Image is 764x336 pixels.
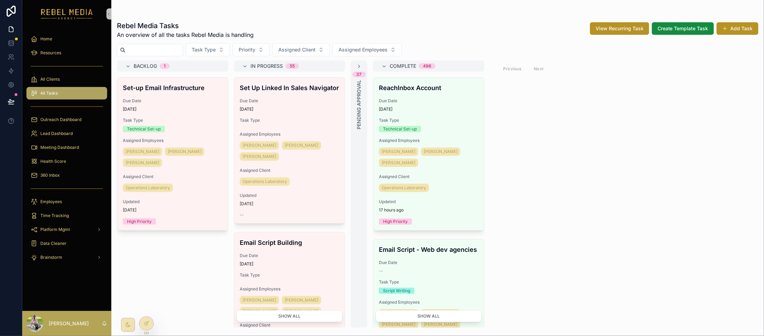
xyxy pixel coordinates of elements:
a: Operations Laboratory [379,184,429,192]
span: Updated [379,199,478,205]
span: Updated [240,193,339,198]
span: [PERSON_NAME] [126,149,159,154]
a: Operations Laboratory [240,177,290,186]
span: -- [240,212,244,218]
span: Pending Approval [356,80,363,129]
a: [PERSON_NAME] [282,141,321,150]
a: Employees [26,195,107,208]
span: Operations Laboratory [126,185,170,191]
span: Outreach Dashboard [40,117,81,122]
span: Assigned Employees [123,138,222,143]
span: Platform Mgmt [40,227,70,232]
span: Create Template Task [658,25,708,32]
span: [PERSON_NAME] [126,160,159,166]
a: Platform Mgmt [26,223,107,236]
a: [PERSON_NAME] [240,307,279,315]
span: [PERSON_NAME] [382,160,415,166]
span: [PERSON_NAME] [285,143,318,148]
span: Assigned Employees [339,46,388,53]
a: Resources [26,47,107,59]
span: Updated [123,199,222,205]
span: [PERSON_NAME] [242,309,276,314]
span: Due Date [379,98,478,104]
div: High Priority [383,218,408,225]
div: Technical Set-up [127,126,161,132]
a: [PERSON_NAME] [379,309,418,318]
a: Health Score [26,155,107,168]
a: 360 Inbox [26,169,107,182]
div: 496 [423,63,431,69]
div: High Priority [127,218,152,225]
div: Script Writing [383,288,410,294]
span: [DATE] [379,106,478,112]
a: [PERSON_NAME] [379,159,418,167]
span: Complete [390,63,416,70]
span: Assigned Employees [240,131,339,137]
p: 17 hours ago [379,207,404,213]
a: [PERSON_NAME] [165,147,204,156]
span: Assigned Client [379,174,478,179]
span: In Progress [250,63,283,70]
span: Due Date [379,260,478,265]
span: [PERSON_NAME] [242,297,276,303]
span: [DATE] [123,106,222,112]
span: Priority [239,46,255,53]
h4: Email Script Building [240,238,339,247]
span: Task Type [123,118,222,123]
a: [PERSON_NAME] [240,141,279,150]
button: Select Button [186,43,230,56]
div: scrollable content [22,28,111,273]
a: [PERSON_NAME] [421,147,460,156]
span: Backlog [134,63,157,70]
a: [PERSON_NAME] [240,296,279,304]
span: Due Date [123,98,222,104]
span: [PERSON_NAME] [242,154,276,159]
span: Employees [40,199,62,205]
span: Due Date [240,98,339,104]
p: [PERSON_NAME] [49,320,89,327]
button: Select Button [333,43,402,56]
span: [PERSON_NAME] [168,149,201,154]
a: ReachInbox AccountDue Date[DATE]Task TypeTechnical Set-upAssigned Employees[PERSON_NAME][PERSON_N... [373,77,484,231]
button: Add Task [717,22,758,35]
button: View Recurring Task [590,22,649,35]
h4: Email Script - Web dev agencies [379,245,478,254]
div: 55 [290,63,295,69]
div: 37 [357,72,362,77]
span: Task Type [240,118,339,123]
span: Resources [40,50,61,56]
div: 1 [164,63,166,69]
span: [DATE] [240,261,339,267]
a: Operations Laboratory [123,184,173,192]
a: Lead Dashboard [26,127,107,140]
span: Health Score [40,159,66,164]
span: Time Tracking [40,213,69,218]
span: Assigned Client [123,174,222,179]
span: Task Type [240,272,339,278]
p: [DATE] [123,207,136,213]
a: Home [26,33,107,45]
span: Assigned Client [278,46,316,53]
span: Task Type [192,46,216,53]
h4: ReachInbox Account [379,83,478,93]
span: View Recurring Task [596,25,644,32]
h4: Set Up Linked In Sales Navigator [240,83,339,93]
span: Due Date [240,253,339,258]
span: Operations Laboratory [242,179,287,184]
span: Data Cleaner [40,241,66,246]
h4: Set-up Email Infrastructure [123,83,222,93]
button: Select Button [233,43,270,56]
button: Show all [376,310,482,322]
a: Data Cleaner [26,237,107,250]
span: Home [40,36,52,42]
a: All Clients [26,73,107,86]
span: -- [379,268,383,274]
span: Assigned Employees [240,286,339,292]
span: Operations Laboratory [382,185,426,191]
span: [PERSON_NAME] [424,149,457,154]
span: Assigned Client [240,168,339,173]
a: [PERSON_NAME] [282,296,321,304]
span: All Tasks [40,90,58,96]
span: Task Type [379,279,478,285]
